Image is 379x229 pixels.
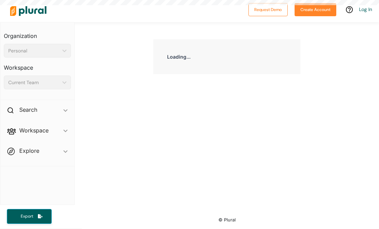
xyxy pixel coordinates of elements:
h2: Search [19,106,37,113]
a: Request Demo [248,6,288,13]
h3: Organization [4,26,71,41]
a: Log In [359,6,372,12]
span: Export [16,213,38,219]
a: Create Account [295,6,336,13]
div: Personal [8,47,60,54]
button: Request Demo [248,3,288,16]
div: Loading... [153,39,300,74]
h3: Workspace [4,58,71,73]
div: Current Team [8,79,60,86]
button: Export [7,209,52,224]
button: Create Account [295,3,336,16]
small: © Plural [218,217,236,222]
